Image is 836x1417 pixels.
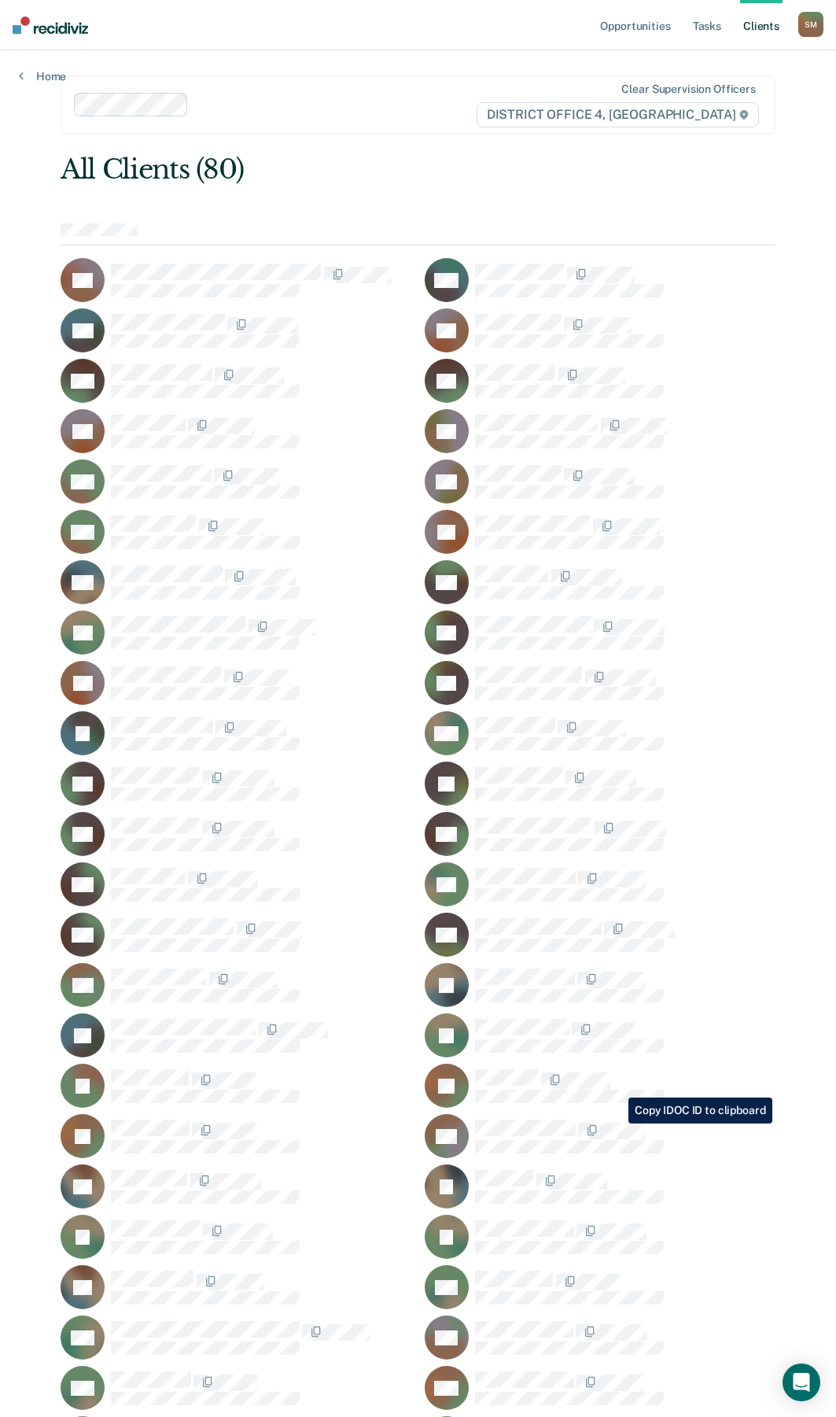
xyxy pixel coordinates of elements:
[19,69,66,83] a: Home
[13,17,88,34] img: Recidiviz
[621,83,755,96] div: Clear supervision officers
[61,153,632,186] div: All Clients (80)
[783,1363,820,1401] div: Open Intercom Messenger
[477,102,759,127] span: DISTRICT OFFICE 4, [GEOGRAPHIC_DATA]
[798,12,823,37] div: S M
[798,12,823,37] button: SM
